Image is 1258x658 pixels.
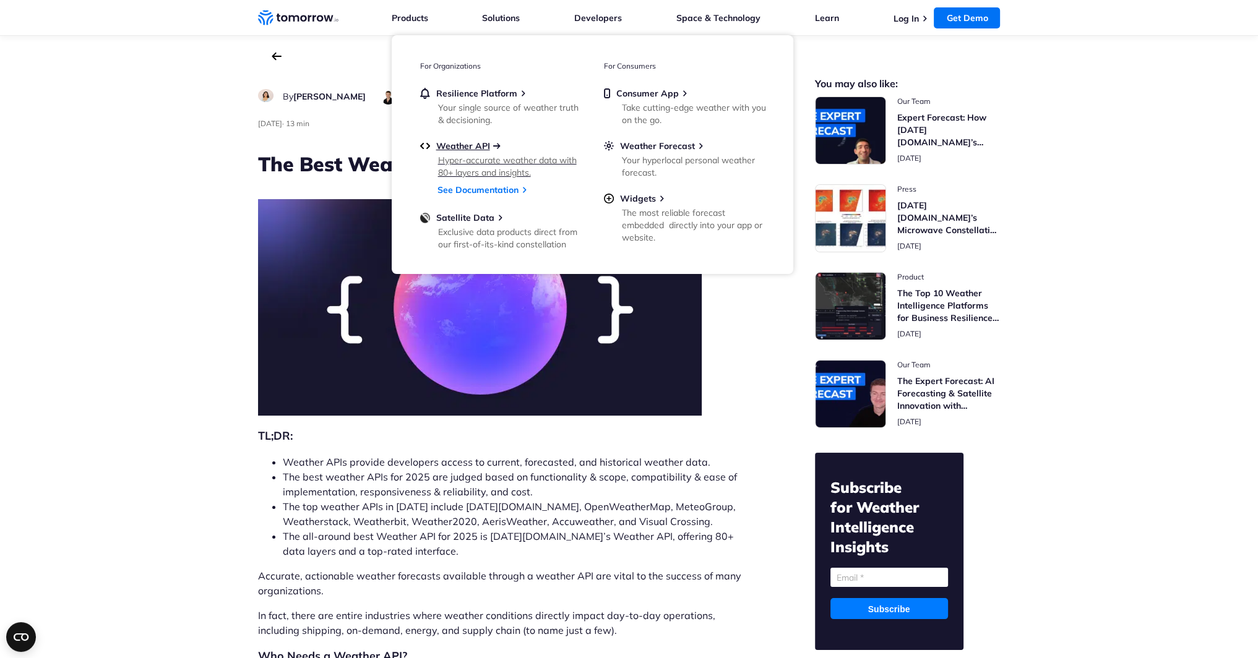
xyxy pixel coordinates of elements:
img: mobile.svg [604,88,610,99]
a: See Documentation [437,184,519,195]
img: sun.svg [604,140,614,152]
div: Hyper-accurate weather data with 80+ layers and insights. [438,154,582,179]
img: plus-circle.svg [604,193,614,204]
a: Learn [815,12,839,23]
input: Email * [830,568,948,587]
div: Your hyperlocal personal weather forecast. [622,154,766,179]
span: publish date [897,329,921,338]
span: post catecory [897,360,1001,370]
li: Weather APIs provide developers access to current, forecasted, and historical weather data. [283,455,749,469]
a: Home link [258,9,338,27]
li: The best weather APIs for 2025 are judged based on functionality & scope, compatibility & ease of... [283,469,749,499]
button: Open CMP widget [6,622,36,652]
a: Solutions [482,12,520,23]
span: post catecory [897,96,1001,106]
a: Read Tomorrow.io’s Microwave Constellation Ready To Help This Hurricane Season [815,184,1001,252]
input: Subscribe [830,598,948,619]
img: api.svg [420,140,430,152]
a: Developers [574,12,622,23]
h3: [DATE][DOMAIN_NAME]’s Microwave Constellation Ready To Help This Hurricane Season [897,199,1001,236]
h3: For Consumers [604,61,765,70]
span: post catecory [897,184,1001,194]
span: Widgets [620,193,656,204]
p: Accurate, actionable weather forecasts available through a weather API are vital to the success o... [258,568,749,598]
a: Satellite DataExclusive data products direct from our first-of-its-kind constellation [420,212,581,248]
h3: Expert Forecast: How [DATE][DOMAIN_NAME]’s Microwave Sounders Are Revolutionizing Hurricane Monit... [897,111,1001,148]
a: Read The Expert Forecast: AI Forecasting & Satellite Innovation with Randy Chase [815,360,1001,428]
img: Shahar Wider [381,89,396,105]
span: Weather API [436,140,490,152]
h2: Subscribe for Weather Intelligence Insights [830,477,948,557]
span: Estimated reading time [286,119,309,128]
span: publish date [258,119,282,128]
span: Weather Forecast [620,140,695,152]
h3: The Top 10 Weather Intelligence Platforms for Business Resilience in [DATE] [897,287,1001,324]
h2: TL;DR: [258,427,749,445]
li: The all-around best Weather API for 2025 is [DATE][DOMAIN_NAME]’s Weather API, offering 80+ data ... [283,529,749,558]
a: Products [392,12,428,23]
li: The top weather APIs in [DATE] include [DATE][DOMAIN_NAME], OpenWeatherMap, MeteoGroup, Weatherst... [283,499,749,529]
div: author name [283,89,366,104]
span: Resilience Platform [436,88,517,99]
span: publish date [897,241,921,250]
a: Log In [893,13,918,24]
img: Ruth Favela [258,89,274,102]
a: Resilience PlatformYour single source of weather truth & decisioning. [420,88,581,124]
a: Get Demo [934,7,1000,28]
h1: The Best Weather APIs for 2025 [258,150,749,177]
a: Consumer AppTake cutting-edge weather with you on the go. [604,88,765,124]
span: · [282,119,284,128]
h3: The Expert Forecast: AI Forecasting & Satellite Innovation with [PERSON_NAME] [897,375,1001,412]
div: Take cutting-edge weather with you on the go. [622,101,766,126]
img: bell.svg [420,88,430,99]
a: Read Expert Forecast: How Tomorrow.io’s Microwave Sounders Are Revolutionizing Hurricane Monitoring [815,96,1001,164]
img: satellite-data-menu.png [420,212,430,223]
a: back to the main blog page [272,52,282,61]
span: Satellite Data [436,212,494,223]
div: Your single source of weather truth & decisioning. [438,101,582,126]
h3: For Organizations [420,61,581,70]
div: Exclusive data products direct from our first-of-its-kind constellation [438,226,582,250]
span: Consumer App [616,88,679,99]
a: Read The Top 10 Weather Intelligence Platforms for Business Resilience in 2025 [815,272,1001,340]
p: In fact, there are entire industries where weather conditions directly impact day-to-day operatio... [258,608,749,638]
h2: You may also like: [815,79,1001,88]
span: publish date [897,153,921,163]
a: Space & Technology [676,12,760,23]
span: By [283,91,293,102]
div: The most reliable forecast embedded directly into your app or website. [622,207,766,244]
a: Weather APIHyper-accurate weather data with 80+ layers and insights. [420,140,581,176]
a: WidgetsThe most reliable forecast embedded directly into your app or website. [604,193,765,241]
a: Weather ForecastYour hyperlocal personal weather forecast. [604,140,765,176]
span: publish date [897,417,921,426]
span: post catecory [897,272,1001,282]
